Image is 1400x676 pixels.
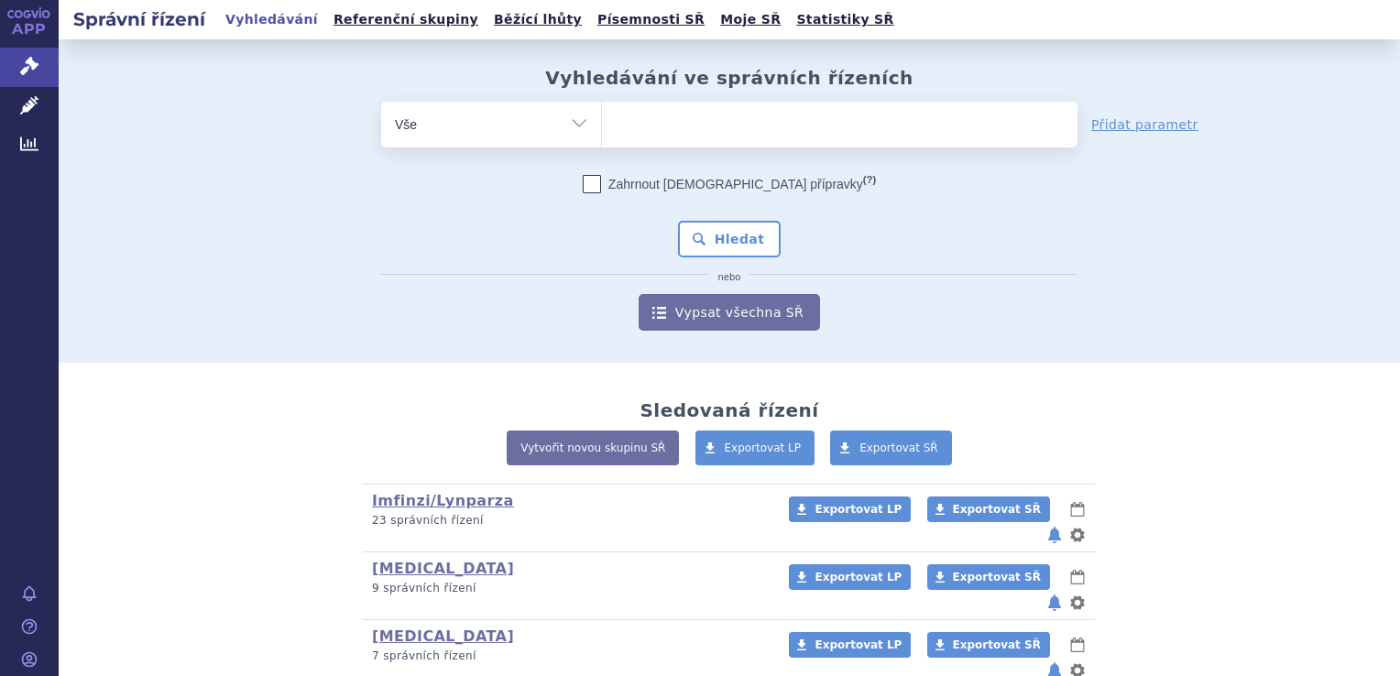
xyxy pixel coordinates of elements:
[59,6,220,32] h2: Správní řízení
[789,564,911,590] a: Exportovat LP
[953,503,1041,516] span: Exportovat SŘ
[488,7,587,32] a: Běžící lhůty
[927,496,1050,522] a: Exportovat SŘ
[815,638,902,651] span: Exportovat LP
[583,175,876,193] label: Zahrnout [DEMOGRAPHIC_DATA] přípravky
[328,7,484,32] a: Referenční skupiny
[1045,592,1064,614] button: notifikace
[789,496,911,522] a: Exportovat LP
[725,442,802,454] span: Exportovat LP
[639,294,820,331] a: Vypsat všechna SŘ
[640,399,818,421] h2: Sledovaná řízení
[1068,498,1087,520] button: lhůty
[372,649,765,664] p: 7 správních řízení
[372,513,765,529] p: 23 správních řízení
[1068,524,1087,546] button: nastavení
[927,564,1050,590] a: Exportovat SŘ
[953,571,1041,583] span: Exportovat SŘ
[1068,566,1087,588] button: lhůty
[220,7,323,32] a: Vyhledávání
[1045,524,1064,546] button: notifikace
[545,67,913,89] h2: Vyhledávání ve správních řízeních
[815,503,902,516] span: Exportovat LP
[1068,592,1087,614] button: nastavení
[372,560,514,577] a: [MEDICAL_DATA]
[372,581,765,596] p: 9 správních řízení
[1091,115,1198,134] a: Přidat parametr
[815,571,902,583] span: Exportovat LP
[927,632,1050,658] a: Exportovat SŘ
[592,7,710,32] a: Písemnosti SŘ
[372,627,514,645] a: [MEDICAL_DATA]
[789,632,911,658] a: Exportovat LP
[507,431,679,465] a: Vytvořit novou skupinu SŘ
[859,442,938,454] span: Exportovat SŘ
[695,431,815,465] a: Exportovat LP
[715,7,786,32] a: Moje SŘ
[1068,634,1087,656] button: lhůty
[953,638,1041,651] span: Exportovat SŘ
[791,7,899,32] a: Statistiky SŘ
[863,174,876,186] abbr: (?)
[678,221,782,257] button: Hledat
[709,272,750,283] i: nebo
[372,492,514,509] a: Imfinzi/Lynparza
[830,431,952,465] a: Exportovat SŘ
